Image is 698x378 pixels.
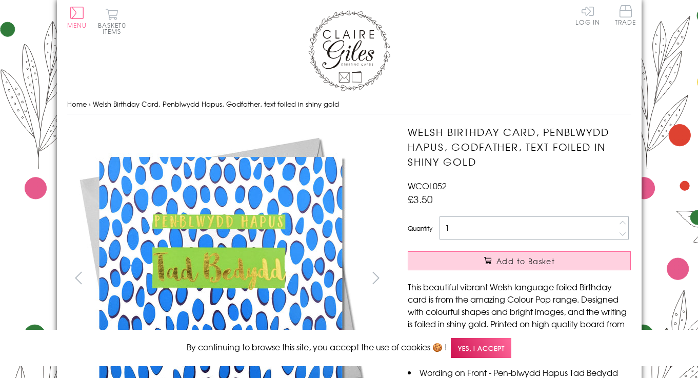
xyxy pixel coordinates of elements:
span: Trade [615,5,636,25]
span: › [89,99,91,109]
a: Trade [615,5,636,27]
span: Yes, I accept [451,338,511,358]
button: Menu [67,7,87,28]
span: 0 items [103,21,126,36]
button: prev [67,266,90,289]
button: Add to Basket [408,251,631,270]
a: Log In [575,5,600,25]
span: £3.50 [408,192,433,206]
img: Claire Giles Greetings Cards [308,10,390,91]
button: Basket0 items [98,8,126,34]
nav: breadcrumbs [67,94,631,115]
h1: Welsh Birthday Card, Penblwydd Hapus, Godfather, text foiled in shiny gold [408,125,631,169]
span: Welsh Birthday Card, Penblwydd Hapus, Godfather, text foiled in shiny gold [93,99,339,109]
span: Menu [67,21,87,30]
a: Home [67,99,87,109]
p: This beautiful vibrant Welsh language foiled Birthday card is from the amazing Colour Pop range. ... [408,281,631,354]
button: next [364,266,387,289]
span: Add to Basket [496,256,555,266]
label: Quantity [408,224,432,233]
span: WCOL052 [408,180,447,192]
